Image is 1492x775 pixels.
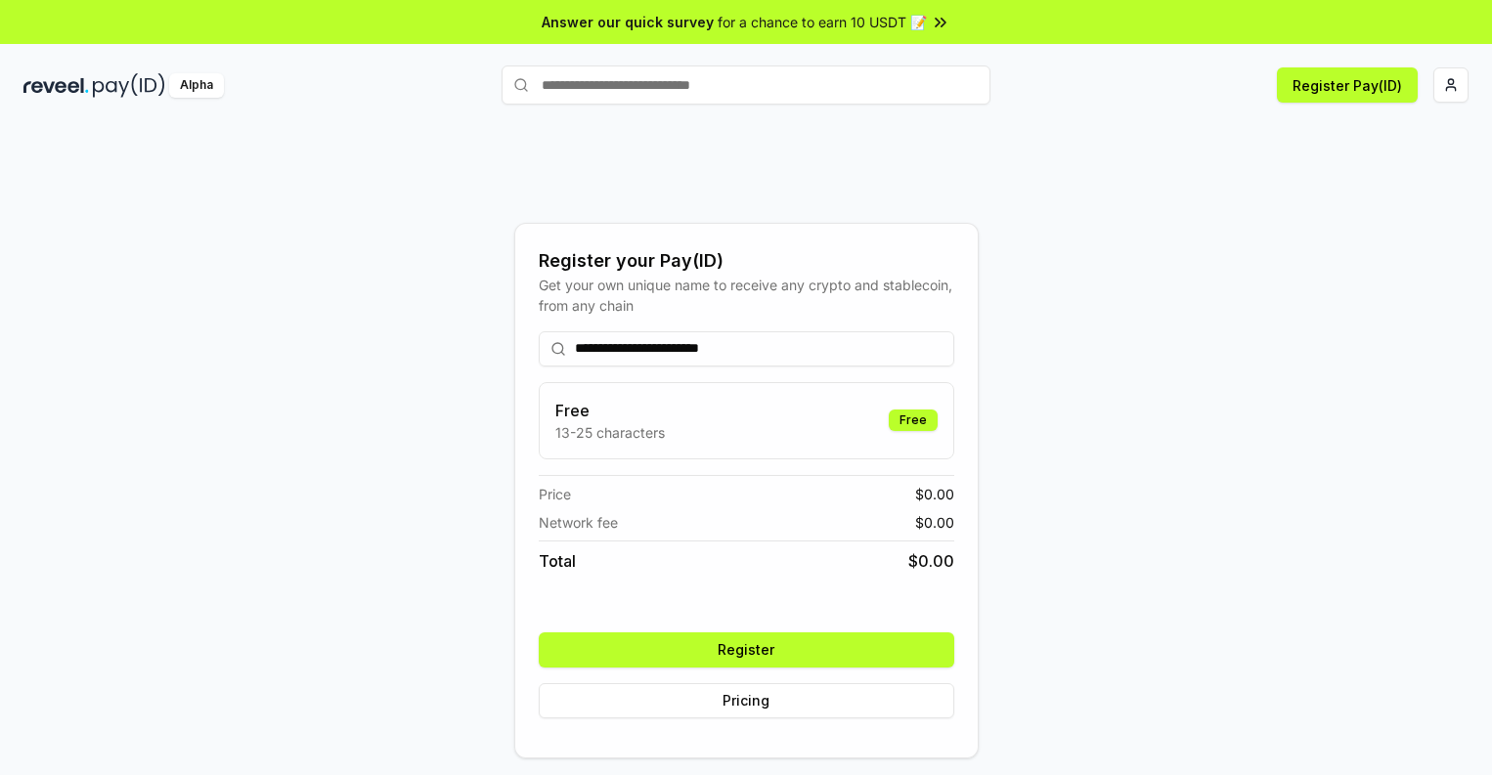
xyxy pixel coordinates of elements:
[915,484,954,504] span: $ 0.00
[555,422,665,443] p: 13-25 characters
[889,409,938,431] div: Free
[542,12,714,32] span: Answer our quick survey
[23,73,89,98] img: reveel_dark
[908,549,954,573] span: $ 0.00
[169,73,224,98] div: Alpha
[915,512,954,533] span: $ 0.00
[539,632,954,667] button: Register
[539,275,954,316] div: Get your own unique name to receive any crypto and stablecoin, from any chain
[539,512,618,533] span: Network fee
[539,484,571,504] span: Price
[539,683,954,718] button: Pricing
[555,399,665,422] h3: Free
[1277,67,1418,103] button: Register Pay(ID)
[539,247,954,275] div: Register your Pay(ID)
[93,73,165,98] img: pay_id
[539,549,576,573] span: Total
[718,12,927,32] span: for a chance to earn 10 USDT 📝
